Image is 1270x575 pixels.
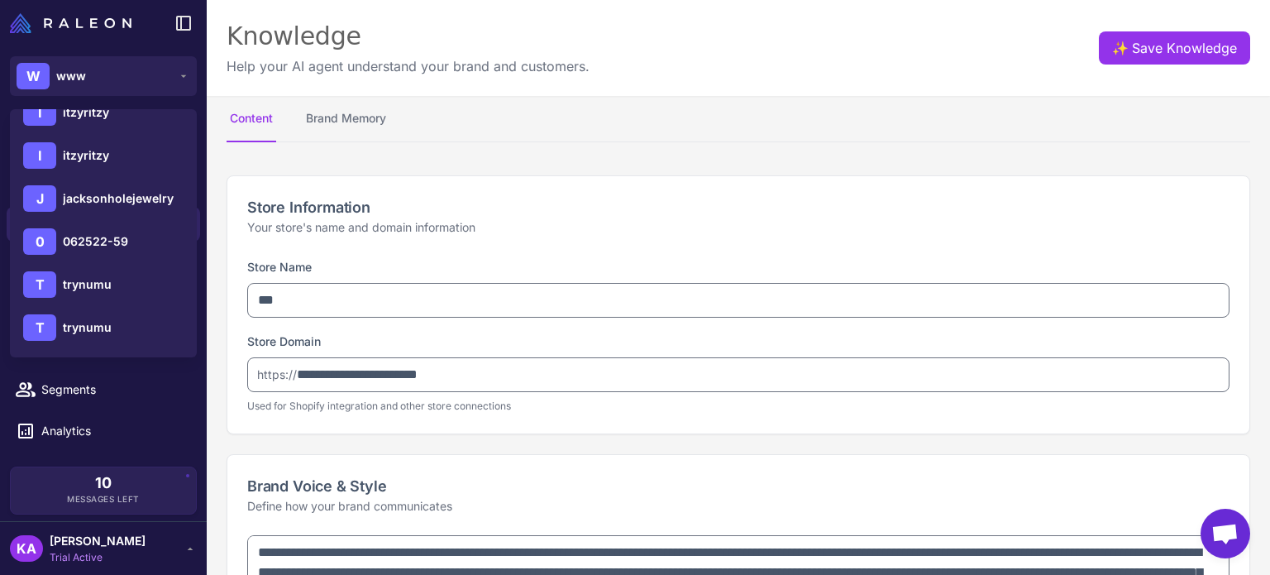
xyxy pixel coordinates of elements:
div: T [23,314,56,341]
p: Help your AI agent understand your brand and customers. [227,56,590,76]
div: I [23,142,56,169]
label: Store Name [247,260,312,274]
span: Segments [41,381,187,399]
a: Segments [7,372,200,407]
span: ✨ [1112,38,1125,51]
img: Raleon Logo [10,13,131,33]
button: Wwww [10,56,197,96]
span: Trial Active [50,550,146,565]
span: Messages Left [67,493,140,506]
a: Knowledge [7,207,200,242]
div: Knowledge [227,20,590,53]
div: 0 [23,228,56,255]
p: Used for Shopify integration and other store connections [247,399,1229,414]
span: itzyritzy [63,103,109,122]
div: W [17,63,50,89]
a: Email Design [7,248,200,283]
div: KA [10,535,43,562]
label: Store Domain [247,334,321,348]
h2: Brand Voice & Style [247,475,1229,497]
div: I [23,99,56,126]
a: Campaigns [7,290,200,324]
button: Brand Memory [303,96,389,142]
span: Integrations [41,463,187,482]
a: Chats [7,165,200,200]
span: [PERSON_NAME] [50,532,146,550]
span: trynumu [63,319,112,337]
a: Calendar [7,331,200,366]
button: ✨Save Knowledge [1099,31,1250,65]
button: Content [227,96,276,142]
span: Analytics [41,422,187,440]
a: Raleon Logo [10,13,138,33]
span: 062522-59 [63,232,128,251]
a: Analytics [7,414,200,448]
span: trynumu [63,276,112,294]
p: Define how your brand communicates [247,497,1229,515]
a: Integrations [7,455,200,490]
p: Your store's name and domain information [247,218,1229,237]
span: 10 [95,476,112,491]
div: J [23,185,56,212]
div: T [23,271,56,298]
span: www [56,67,86,85]
span: jacksonholejewelry [63,189,174,208]
h2: Store Information [247,196,1229,218]
span: itzyritzy [63,146,109,165]
a: Open chat [1201,509,1250,558]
